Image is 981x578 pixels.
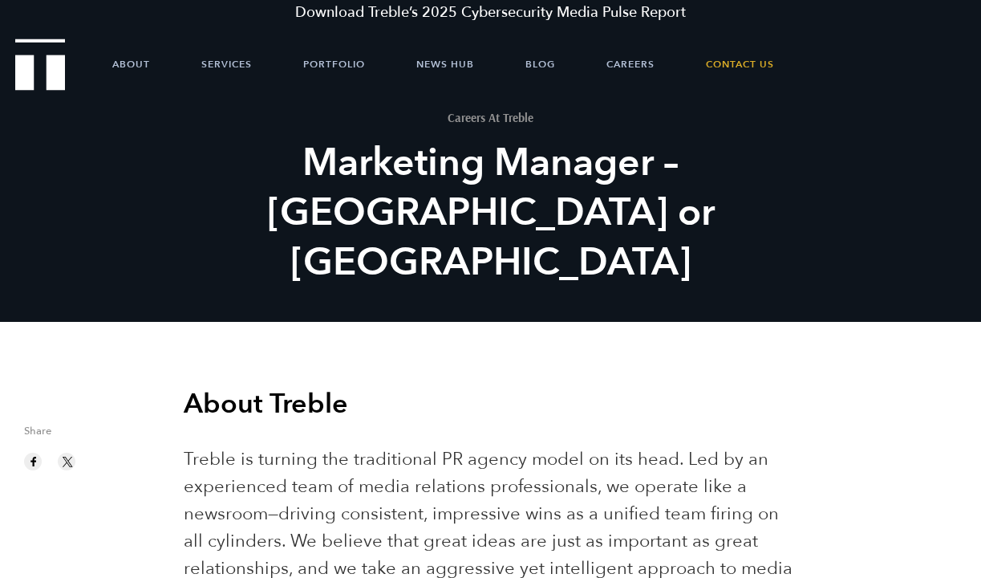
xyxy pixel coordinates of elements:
a: Contact Us [706,40,774,88]
a: Portfolio [303,40,365,88]
img: twitter sharing button [60,454,75,469]
h1: Careers At Treble [195,112,787,124]
b: About Treble [184,385,348,422]
img: facebook sharing button [26,454,41,469]
h2: Marketing Manager – [GEOGRAPHIC_DATA] or [GEOGRAPHIC_DATA] [195,138,787,287]
a: Services [201,40,252,88]
a: Blog [525,40,555,88]
a: News Hub [416,40,474,88]
img: Treble logo [15,39,66,90]
a: About [112,40,150,88]
span: Share [24,426,160,445]
a: Careers [606,40,655,88]
a: Treble Homepage [16,40,64,89]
